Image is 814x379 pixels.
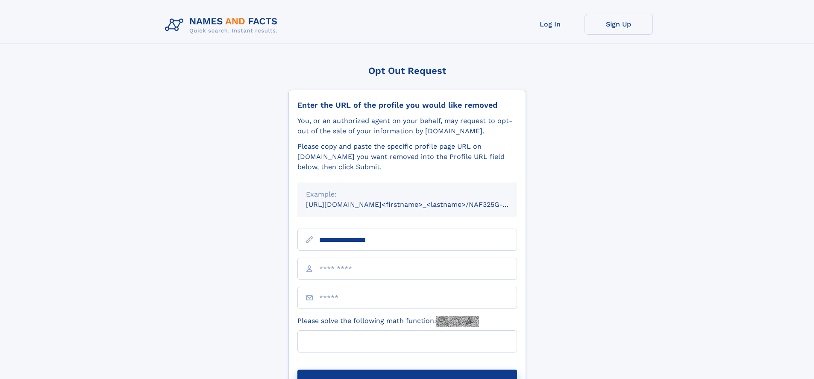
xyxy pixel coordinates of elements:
label: Please solve the following math function: [297,316,479,327]
a: Log In [516,14,585,35]
div: Enter the URL of the profile you would like removed [297,100,517,110]
div: Example: [306,189,508,200]
a: Sign Up [585,14,653,35]
div: You, or an authorized agent on your behalf, may request to opt-out of the sale of your informatio... [297,116,517,136]
div: Please copy and paste the specific profile page URL on [DOMAIN_NAME] you want removed into the Pr... [297,141,517,172]
div: Opt Out Request [288,65,526,76]
small: [URL][DOMAIN_NAME]<firstname>_<lastname>/NAF325G-xxxxxxxx [306,200,533,209]
img: Logo Names and Facts [162,14,285,37]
